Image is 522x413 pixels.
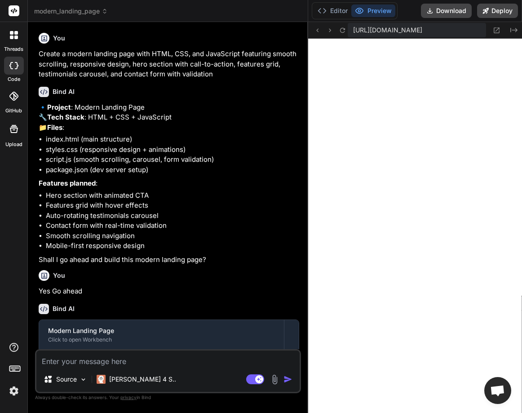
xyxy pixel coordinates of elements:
p: : [39,178,299,189]
span: privacy [120,395,137,400]
span: modern_landing_page [34,7,108,16]
li: package.json (dev server setup) [46,165,299,175]
li: Smooth scrolling navigation [46,231,299,241]
img: Claude 4 Sonnet [97,375,106,384]
iframe: Preview [308,39,522,413]
li: Hero section with animated CTA [46,191,299,201]
div: Modern Landing Page [48,326,275,335]
li: Features grid with hover effects [46,200,299,211]
strong: Project [47,103,71,111]
div: Click to open Workbench [48,336,275,343]
img: attachment [270,374,280,385]
img: icon [283,375,292,384]
p: Always double-check its answers. Your in Bind [35,393,301,402]
li: Mobile-first responsive design [46,241,299,251]
p: Source [56,375,77,384]
li: index.html (main structure) [46,134,299,145]
label: GitHub [5,107,22,115]
strong: Tech Stack [47,113,84,121]
strong: Files [47,123,62,132]
button: Deploy [477,4,518,18]
span: [URL][DOMAIN_NAME] [353,26,422,35]
li: styles.css (responsive design + animations) [46,145,299,155]
img: Pick Models [80,376,87,383]
p: Shall I go ahead and build this modern landing page? [39,255,299,265]
strong: Features planned [39,179,96,187]
p: 🔹 : Modern Landing Page 🔧 : HTML + CSS + JavaScript 📁 : [39,102,299,133]
p: [PERSON_NAME] 4 S.. [109,375,176,384]
li: Contact form with real-time validation [46,221,299,231]
li: Auto-rotating testimonials carousel [46,211,299,221]
a: Open chat [484,377,511,404]
button: Preview [351,4,395,17]
button: Editor [314,4,351,17]
p: Yes Go ahead [39,286,299,297]
h6: You [53,34,65,43]
label: code [8,75,20,83]
h6: Bind AI [53,304,75,313]
h6: You [53,271,65,280]
button: Modern Landing PageClick to open Workbench [39,320,284,350]
h6: Bind AI [53,87,75,96]
p: Create a modern landing page with HTML, CSS, and JavaScript featuring smooth scrolling, responsiv... [39,49,299,80]
label: Upload [5,141,22,148]
img: settings [6,383,22,399]
li: script.js (smooth scrolling, carousel, form validation) [46,155,299,165]
button: Download [421,4,472,18]
label: threads [4,45,23,53]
